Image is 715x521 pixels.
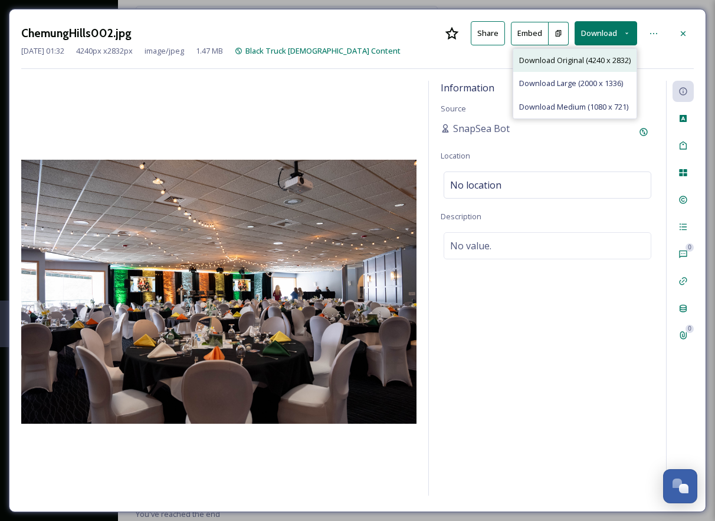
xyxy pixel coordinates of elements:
span: Download Large (2000 x 1336) [519,78,623,89]
span: Download Medium (1080 x 721) [519,101,628,113]
span: [DATE] 01:32 [21,45,64,57]
div: 0 [686,243,694,252]
h3: ChemungHills002.jpg [21,25,132,42]
button: Share [471,21,505,45]
span: 1.47 MB [196,45,223,57]
button: Embed [511,22,549,45]
span: Location [441,150,470,161]
span: Source [441,103,466,114]
span: Black Truck [DEMOGRAPHIC_DATA] Content [245,45,401,56]
span: No value. [450,239,491,253]
span: Download Original (4240 x 2832) [519,55,631,66]
div: 0 [686,325,694,333]
button: Open Chat [663,469,697,503]
span: 4240 px x 2832 px [76,45,133,57]
span: SnapSea Bot [453,121,510,136]
span: Description [441,211,481,222]
span: No location [450,178,501,192]
span: image/jpeg [145,45,184,57]
img: local-7201-ChemungHills002.jpg.jpg [21,160,416,424]
button: Download [575,21,637,45]
span: Information [441,81,494,94]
